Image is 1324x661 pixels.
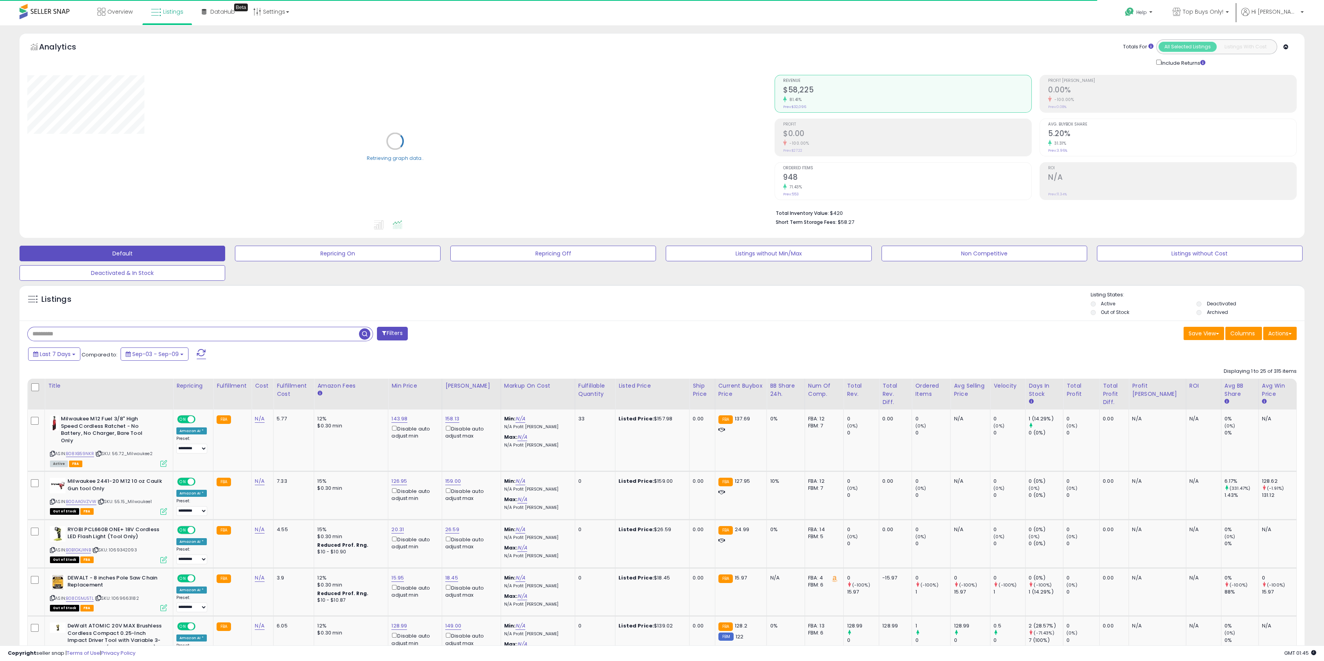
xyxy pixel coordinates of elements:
div: 0 [847,526,879,533]
div: Include Returns [1150,58,1215,67]
b: Listed Price: [618,574,654,581]
div: Amazon AI * [176,427,207,434]
b: Milwaukee 2441-20 M12 10 oz Caulk Gun tool Only [68,478,162,494]
div: BB Share 24h. [770,382,801,398]
small: Prev: $32,096 [783,105,806,109]
a: N/A [255,574,264,582]
div: 128.62 [1262,478,1296,485]
h2: N/A [1048,173,1296,183]
div: Disable auto adjust max [445,535,495,550]
a: N/A [255,526,264,533]
div: 0.00 [882,526,906,533]
label: Deactivated [1207,300,1236,307]
div: 0.00 [1103,415,1123,422]
div: 0 [847,492,879,499]
div: 0% [1224,526,1258,533]
a: N/A [515,622,525,630]
a: B00AAGVZVW [66,498,96,505]
small: (0%) [1066,485,1077,491]
div: FBA: 14 [808,526,838,533]
small: Prev: 0.08% [1048,105,1066,109]
div: 0 [847,429,879,436]
div: N/A [954,526,984,533]
div: FBM: 7 [808,485,838,492]
img: 41khiCF+7rL._SL40_.jpg [50,574,66,590]
div: Amazon AI * [176,538,207,545]
div: 0 [578,526,609,533]
a: B08DSMJ5TL [66,595,94,602]
a: 18.45 [445,574,458,582]
div: 0% [770,526,798,533]
div: 0 (0%) [1029,540,1063,547]
div: Title [48,382,170,390]
h2: 948 [783,173,1031,183]
div: N/A [1132,415,1180,422]
div: 0 [578,478,609,485]
div: 12% [317,415,382,422]
a: 20.31 [391,526,404,533]
span: ON [178,526,188,533]
div: Amazon Fees [317,382,385,390]
div: 0 [1066,540,1099,547]
small: (0%) [847,485,858,491]
b: Min: [504,574,516,581]
h5: Analytics [39,41,91,54]
small: Amazon Fees. [317,390,322,397]
a: Privacy Policy [101,649,135,657]
h2: 5.20% [1048,129,1296,140]
div: 1.43% [1224,492,1258,499]
div: 0 [915,429,950,436]
span: ROI [1048,166,1296,170]
a: 149.00 [445,622,461,630]
small: (0%) [993,423,1004,429]
small: FBA [217,574,231,583]
div: 33 [578,415,609,422]
span: Revenue [783,79,1031,83]
button: Non Competitive [881,246,1087,261]
p: N/A Profit [PERSON_NAME] [504,553,569,559]
div: Fulfillment [217,382,248,390]
div: Total Rev. [847,382,876,398]
small: (0%) [847,533,858,540]
small: Days In Stock. [1029,398,1033,405]
div: $0.30 min [317,533,382,540]
span: 15.97 [735,574,747,581]
a: Terms of Use [67,649,100,657]
a: N/A [517,592,527,600]
span: Listings [163,8,183,16]
div: 15% [317,478,382,485]
b: DEWALT - 8 inches Pole Saw Chain Replacement [68,574,162,591]
b: Total Inventory Value: [776,210,829,216]
span: All listings currently available for purchase on Amazon [50,461,68,467]
span: Sep-03 - Sep-09 [132,350,179,358]
a: N/A [255,415,264,423]
div: Repricing [176,382,210,390]
span: ON [178,478,188,485]
button: Deactivated & In Stock [20,265,225,281]
small: Avg BB Share. [1224,398,1229,405]
div: 0 [915,540,950,547]
a: N/A [517,433,527,441]
span: $58.27 [838,218,854,226]
button: Filters [377,327,407,340]
div: Profit [PERSON_NAME] [1132,382,1182,398]
div: N/A [954,415,984,422]
div: Avg Selling Price [954,382,987,398]
img: 31Gf95krv6L._SL40_.jpg [50,478,66,493]
div: Disable auto adjust max [445,487,495,502]
span: Profit [783,122,1031,127]
span: FBA [80,508,94,515]
small: Prev: $27.22 [783,148,802,153]
span: 24.99 [735,526,749,533]
div: Total Profit Diff. [1103,382,1125,406]
small: -100.00% [1052,97,1074,103]
a: 128.99 [391,622,407,630]
b: RYOBI PCL660B ONE+ 18V Cordless LED Flash Light (Tool Only) [68,526,162,542]
div: N/A [1189,526,1215,533]
small: Prev: 3.96% [1048,148,1067,153]
b: Max: [504,433,518,441]
a: 159.00 [445,477,461,485]
span: 127.95 [735,477,750,485]
a: N/A [515,415,525,423]
div: FBA: 12 [808,415,838,422]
